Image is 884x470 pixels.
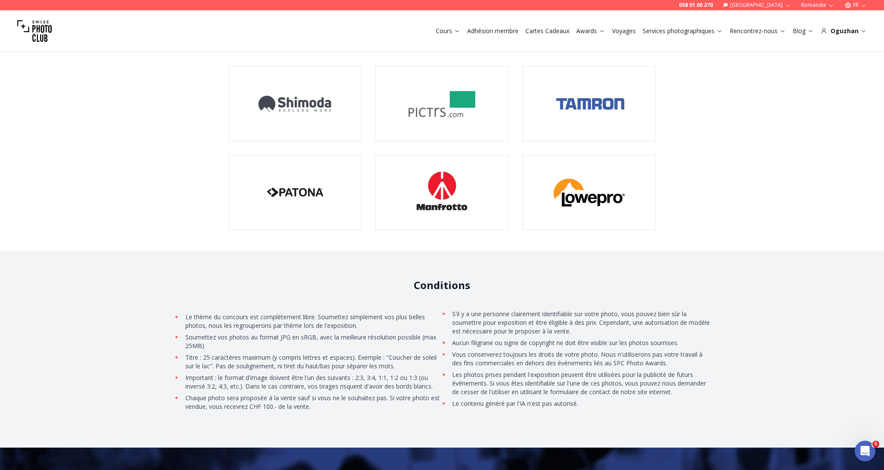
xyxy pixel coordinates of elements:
[679,2,713,9] a: 058 51 00 270
[821,27,867,35] div: Oguzhan
[183,353,444,370] li: Titre : 25 caractères maximum (y compris lettres et espaces). Exemple : "Coucher de soleil sur le...
[522,25,573,37] button: Cartes Cadeaux
[609,25,639,37] button: Voyages
[183,333,444,350] li: Soumettez vos photos au format JPG en sRGB, avec la meilleure résolution possible (max 25MB)
[639,25,726,37] button: Services photographiques
[573,25,609,37] button: Awards
[432,25,464,37] button: Cours
[789,25,817,37] button: Blog
[612,27,636,35] a: Voyages
[450,350,711,367] li: Vous conserverez toujours les droits de votre photo. Nous n'utiliserons pas votre travail à des f...
[450,310,711,336] li: S'il y a une personne clairement identifiable sur votre photo, vous pouvez bien sûr la soumettre ...
[450,399,711,408] li: Le contenu généré par l'IA n'est pas autorisé.
[183,374,444,391] li: Important : le format d'image doivent être l'un des suivants : 2:3, 3:4, 1:1, 1:2 ou 1:3 (ou inve...
[872,441,879,448] span: 5
[450,370,711,396] li: Les photos prises pendant l'exposition peuvent être utilisées pour la publicité de futurs événeme...
[523,156,655,230] img: Lowepro
[173,278,711,292] h2: Conditions
[450,339,711,347] li: Aucun filigrane ou signe de copyright ne doit être visible sur les photos soumises.
[464,25,522,37] button: Adhésion membre
[436,27,460,35] a: Cours
[576,27,605,35] a: Awards
[525,27,569,35] a: Cartes Cadeaux
[730,27,786,35] a: Rencontrez-nous
[643,27,723,35] a: Services photographiques
[523,67,655,141] img: Tamron
[183,394,444,411] li: Chaque photo sera proposée à la vente sauf si vous ne le souhaitez pas. Si votre photo est vendue...
[229,156,361,230] img: Patona
[17,14,52,48] img: Swiss photo club
[855,441,875,461] iframe: Intercom live chat
[467,27,519,35] a: Adhésion membre
[183,313,444,330] li: Le thème du concours est complètement libre. Soumettez simplement vos plus belles photos, nous le...
[793,27,814,35] a: Blog
[376,67,508,141] img: Pictrs
[726,25,789,37] button: Rencontrez-nous
[376,156,508,230] img: Manfrotto
[229,67,361,141] img: Shimoda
